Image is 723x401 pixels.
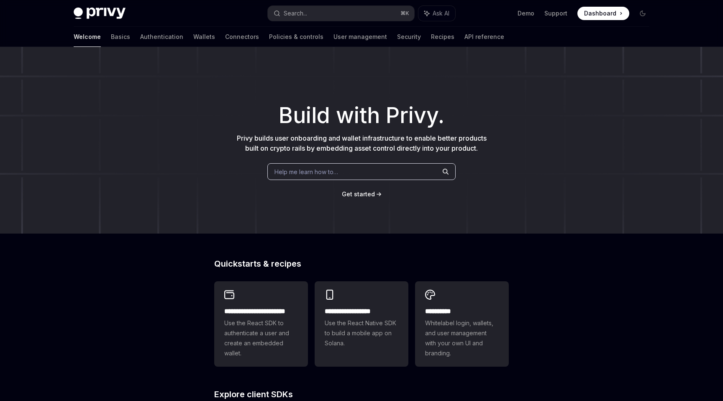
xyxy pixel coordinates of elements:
[224,318,298,358] span: Use the React SDK to authenticate a user and create an embedded wallet.
[214,260,301,268] span: Quickstarts & recipes
[342,190,375,198] a: Get started
[577,7,629,20] a: Dashboard
[237,134,487,152] span: Privy builds user onboarding and wallet infrastructure to enable better products built on crypto ...
[544,9,567,18] a: Support
[140,27,183,47] a: Authentication
[279,108,444,123] span: Build with Privy.
[284,8,307,18] div: Search...
[74,27,101,47] a: Welcome
[464,27,504,47] a: API reference
[431,27,454,47] a: Recipes
[225,27,259,47] a: Connectors
[415,281,509,367] a: **** *****Whitelabel login, wallets, and user management with your own UI and branding.
[333,27,387,47] a: User management
[193,27,215,47] a: Wallets
[111,27,130,47] a: Basics
[400,10,409,17] span: ⌘ K
[269,27,323,47] a: Policies & controls
[418,6,455,21] button: Ask AI
[274,167,338,176] span: Help me learn how to…
[433,9,449,18] span: Ask AI
[214,390,293,398] span: Explore client SDKs
[636,7,649,20] button: Toggle dark mode
[584,9,616,18] span: Dashboard
[74,8,126,19] img: dark logo
[268,6,414,21] button: Search...⌘K
[315,281,408,367] a: **** **** **** ***Use the React Native SDK to build a mobile app on Solana.
[325,318,398,348] span: Use the React Native SDK to build a mobile app on Solana.
[518,9,534,18] a: Demo
[397,27,421,47] a: Security
[425,318,499,358] span: Whitelabel login, wallets, and user management with your own UI and branding.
